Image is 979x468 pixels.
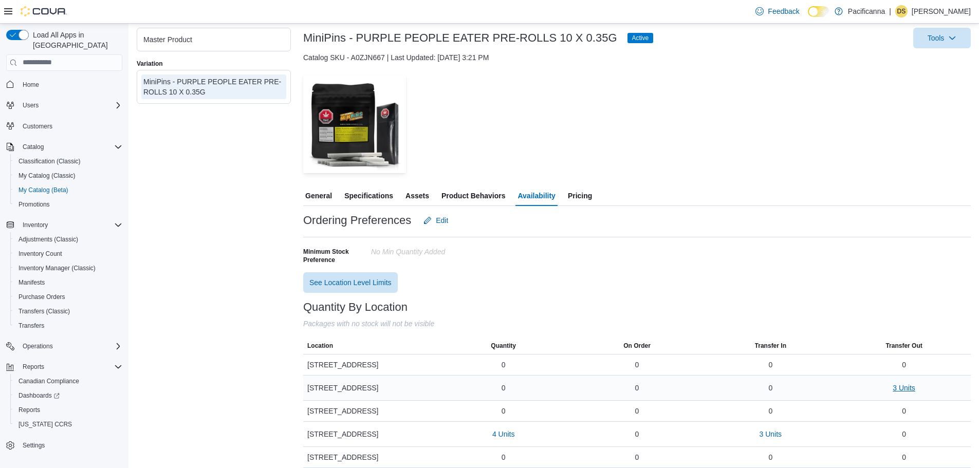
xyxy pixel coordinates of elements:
[19,439,122,452] span: Settings
[14,276,122,289] span: Manifests
[19,79,43,91] a: Home
[14,155,122,167] span: Classification (Classic)
[19,99,122,111] span: Users
[14,198,122,211] span: Promotions
[143,34,284,45] div: Master Product
[405,185,429,206] span: Assets
[14,170,80,182] a: My Catalog (Classic)
[303,75,406,174] img: Image for MiniPins - PURPLE PEOPLE EATER PRE-ROLLS 10 X 0.35G
[14,375,83,387] a: Canadian Compliance
[14,389,122,402] span: Dashboards
[518,185,555,206] span: Availability
[14,198,54,211] a: Promotions
[14,155,85,167] a: Classification (Classic)
[623,342,651,350] span: On Order
[307,342,333,350] span: Location
[303,32,617,44] h3: MiniPins - PURPLE PEOPLE EATER PRE-ROLLS 10 X 0.35G
[14,291,69,303] a: Purchase Orders
[2,360,126,374] button: Reports
[303,317,971,330] div: Packages with no stock will not be visible
[902,452,906,462] div: 0
[502,406,506,416] div: 0
[19,200,50,209] span: Promotions
[635,360,639,370] div: 0
[635,383,639,393] div: 0
[419,210,452,231] button: Edit
[137,60,163,68] label: Variation
[19,264,96,272] span: Inventory Manager (Classic)
[755,342,786,350] span: Transfer In
[19,219,122,231] span: Inventory
[2,98,126,113] button: Users
[2,140,126,154] button: Catalog
[635,406,639,416] div: 0
[436,215,448,226] span: Edit
[371,244,509,256] div: No min Quantity added
[23,143,44,151] span: Catalog
[568,185,592,206] span: Pricing
[309,277,392,288] span: See Location Level Limits
[14,233,122,246] span: Adjustments (Classic)
[14,305,122,317] span: Transfers (Classic)
[10,183,126,197] button: My Catalog (Beta)
[23,342,53,350] span: Operations
[23,441,45,450] span: Settings
[19,439,49,452] a: Settings
[10,261,126,275] button: Inventory Manager (Classic)
[23,221,48,229] span: Inventory
[19,406,40,414] span: Reports
[751,1,803,22] a: Feedback
[14,262,122,274] span: Inventory Manager (Classic)
[14,404,122,416] span: Reports
[895,5,908,17] div: Darren Saunders
[913,28,971,48] button: Tools
[19,250,62,258] span: Inventory Count
[502,360,506,370] div: 0
[19,219,52,231] button: Inventory
[307,382,378,394] span: [STREET_ADDRESS]
[885,342,922,350] span: Transfer Out
[14,248,66,260] a: Inventory Count
[902,429,906,439] div: 0
[19,278,45,287] span: Manifests
[10,304,126,319] button: Transfers (Classic)
[10,319,126,333] button: Transfers
[14,375,122,387] span: Canadian Compliance
[848,5,885,17] p: Pacificanna
[14,404,44,416] a: Reports
[10,154,126,169] button: Classification (Classic)
[755,426,786,442] button: 3 Units
[2,119,126,134] button: Customers
[305,185,332,206] span: General
[889,5,891,17] p: |
[627,33,654,43] span: Active
[14,320,48,332] a: Transfers
[10,388,126,403] a: Dashboards
[10,197,126,212] button: Promotions
[441,185,505,206] span: Product Behaviors
[897,5,906,17] span: DS
[307,405,378,417] span: [STREET_ADDRESS]
[19,322,44,330] span: Transfers
[10,417,126,432] button: [US_STATE] CCRS
[10,247,126,261] button: Inventory Count
[635,452,639,462] div: 0
[29,30,122,50] span: Load All Apps in [GEOGRAPHIC_DATA]
[19,99,43,111] button: Users
[143,77,284,97] div: MiniPins - PURPLE PEOPLE EATER PRE-ROLLS 10 X 0.35G
[912,5,971,17] p: [PERSON_NAME]
[10,403,126,417] button: Reports
[14,320,122,332] span: Transfers
[928,33,945,43] span: Tools
[2,438,126,453] button: Settings
[23,363,44,371] span: Reports
[19,293,65,301] span: Purchase Orders
[10,169,126,183] button: My Catalog (Classic)
[10,275,126,290] button: Manifests
[23,122,52,130] span: Customers
[19,340,122,352] span: Operations
[19,141,48,153] button: Catalog
[23,101,39,109] span: Users
[344,185,393,206] span: Specifications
